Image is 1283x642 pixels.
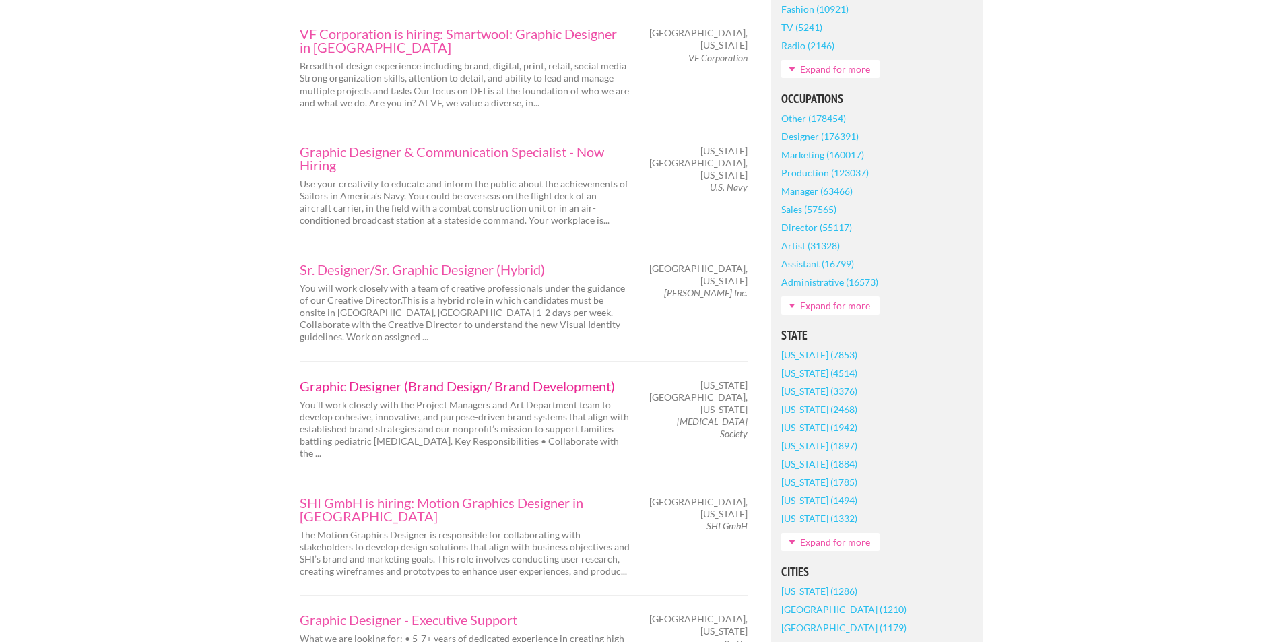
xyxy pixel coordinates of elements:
span: [GEOGRAPHIC_DATA], [US_STATE] [649,263,748,287]
a: Graphic Designer & Communication Specialist - Now Hiring [300,145,630,172]
a: Expand for more [781,296,880,315]
a: [US_STATE] (1332) [781,509,857,527]
a: TV (5241) [781,18,822,36]
a: Expand for more [781,60,880,78]
span: [US_STATE][GEOGRAPHIC_DATA], [US_STATE] [649,145,748,182]
a: [US_STATE] (1785) [781,473,857,491]
a: [US_STATE] (1942) [781,418,857,437]
h5: State [781,329,973,342]
p: Breadth of design experience including brand, digital, print, retail, social media Strong organiz... [300,60,630,109]
a: Graphic Designer (Brand Design/ Brand Development) [300,379,630,393]
a: [US_STATE] (2468) [781,400,857,418]
span: [GEOGRAPHIC_DATA], [US_STATE] [649,613,748,637]
a: Administrative (16573) [781,273,878,291]
p: The Motion Graphics Designer is responsible for collaborating with stakeholders to develop design... [300,529,630,578]
a: [US_STATE] (1884) [781,455,857,473]
a: [US_STATE] (1897) [781,437,857,455]
a: Sales (57565) [781,200,836,218]
em: SHI GmbH [706,520,748,532]
em: [PERSON_NAME] Inc. [664,287,748,298]
a: Manager (63466) [781,182,853,200]
a: SHI GmbH is hiring: Motion Graphics Designer in [GEOGRAPHIC_DATA] [300,496,630,523]
h5: Occupations [781,93,973,105]
a: Artist (31328) [781,236,840,255]
a: [US_STATE] (1494) [781,491,857,509]
p: You'll work closely with the Project Managers and Art Department team to develop cohesive, innova... [300,399,630,460]
a: Marketing (160017) [781,146,864,164]
a: Radio (2146) [781,36,834,55]
a: Expand for more [781,533,880,551]
a: Other (178454) [781,109,846,127]
p: Use your creativity to educate and inform the public about the achievements of Sailors in America... [300,178,630,227]
a: Sr. Designer/Sr. Graphic Designer (Hybrid) [300,263,630,276]
a: [US_STATE] (7853) [781,346,857,364]
em: U.S. Navy [710,181,748,193]
a: Designer (176391) [781,127,859,146]
a: Graphic Designer - Executive Support [300,613,630,627]
a: VF Corporation is hiring: Smartwool: Graphic Designer in [GEOGRAPHIC_DATA] [300,27,630,54]
a: Director (55117) [781,218,852,236]
h5: Cities [781,566,973,578]
span: [GEOGRAPHIC_DATA], [US_STATE] [649,496,748,520]
a: [US_STATE] (1286) [781,582,857,600]
p: You will work closely with a team of creative professionals under the guidance of our Creative Di... [300,282,630,344]
em: [MEDICAL_DATA] Society [677,416,748,439]
a: [US_STATE] (3376) [781,382,857,400]
a: [GEOGRAPHIC_DATA] (1210) [781,600,907,618]
a: [GEOGRAPHIC_DATA] (1179) [781,618,907,637]
em: VF Corporation [688,52,748,63]
span: [GEOGRAPHIC_DATA], [US_STATE] [649,27,748,51]
a: Production (123037) [781,164,869,182]
a: Assistant (16799) [781,255,854,273]
a: [US_STATE] (4514) [781,364,857,382]
span: [US_STATE][GEOGRAPHIC_DATA], [US_STATE] [649,379,748,416]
